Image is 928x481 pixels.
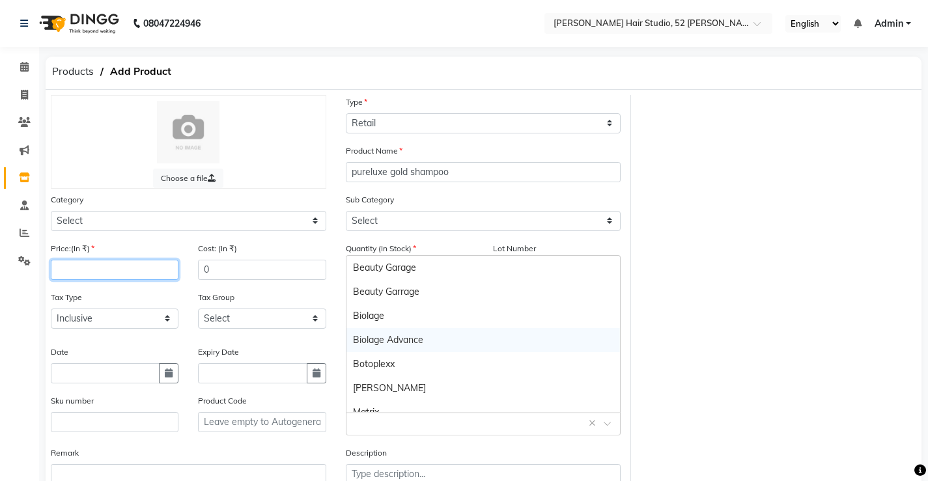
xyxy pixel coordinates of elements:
[346,243,416,254] label: Quantity (In Stock)
[589,417,600,430] span: Clear all
[346,145,402,157] label: Product Name
[157,101,219,163] img: Cinque Terre
[493,243,536,254] label: Lot Number
[346,256,621,280] div: Beauty Garage
[346,376,621,400] div: [PERSON_NAME]
[51,292,82,303] label: Tax Type
[198,395,247,407] label: Product Code
[346,352,621,376] div: Botoplexx
[346,280,621,304] div: Beauty Garrage
[198,346,239,358] label: Expiry Date
[104,60,178,83] span: Add Product
[346,304,621,328] div: Biolage
[51,346,68,358] label: Date
[198,292,234,303] label: Tax Group
[346,255,621,413] ng-dropdown-panel: Options list
[33,5,122,42] img: logo
[875,17,903,31] span: Admin
[346,328,621,352] div: Biolage Advance
[153,169,223,188] label: Choose a file
[46,60,100,83] span: Products
[51,447,79,459] label: Remark
[143,5,201,42] b: 08047224946
[51,395,94,407] label: Sku number
[198,243,237,254] label: Cost: (In ₹)
[346,447,387,459] label: Description
[198,412,326,432] input: Leave empty to Autogenerate
[346,96,367,108] label: Type
[346,194,394,206] label: Sub Category
[346,400,621,424] div: Matrix
[51,194,83,206] label: Category
[51,243,94,254] label: Price:(In ₹)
